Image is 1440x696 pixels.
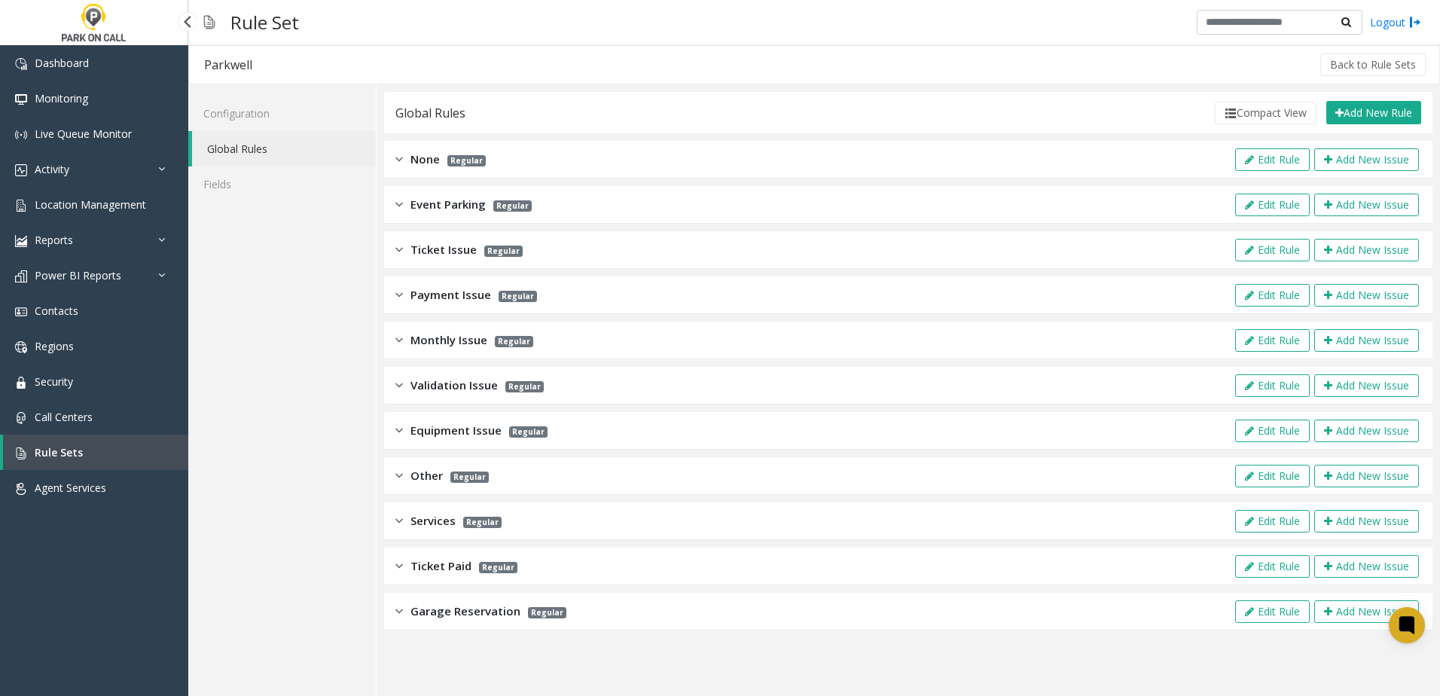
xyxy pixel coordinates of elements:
span: Garage Reservation [410,603,520,620]
div: Parkwell [204,55,252,75]
img: 'icon' [15,270,27,282]
span: Ticket Paid [410,557,471,575]
img: closed [395,512,403,530]
button: Add New Issue [1314,600,1419,623]
img: 'icon' [15,164,27,176]
span: Validation Issue [410,377,498,394]
button: Add New Issue [1314,329,1419,352]
button: Edit Rule [1235,284,1310,307]
button: Edit Rule [1235,555,1310,578]
img: 'icon' [15,483,27,495]
button: Add New Issue [1314,420,1419,442]
span: Regular [450,472,489,483]
span: Activity [35,162,69,176]
img: closed [395,196,403,213]
button: Edit Rule [1235,510,1310,533]
span: Equipment Issue [410,422,502,439]
img: closed [395,331,403,349]
span: Services [410,512,456,530]
button: Edit Rule [1235,239,1310,261]
span: Agent Services [35,481,106,495]
span: Regular [463,517,502,528]
button: Edit Rule [1235,194,1310,216]
span: Ticket Issue [410,241,477,258]
span: Regular [479,562,517,573]
button: Edit Rule [1235,465,1310,487]
img: closed [395,286,403,304]
button: Add New Issue [1314,194,1419,216]
img: logout [1409,14,1421,30]
a: Logout [1370,14,1421,30]
span: Security [35,374,73,389]
img: closed [395,241,403,258]
img: 'icon' [15,129,27,141]
span: Location Management [35,197,146,212]
a: Global Rules [192,131,376,166]
span: Regular [505,381,544,392]
span: Regions [35,339,74,353]
img: 'icon' [15,306,27,318]
img: closed [395,467,403,484]
button: Edit Rule [1235,148,1310,171]
a: Rule Sets [3,435,188,470]
div: Global Rules [395,103,465,123]
span: Power BI Reports [35,268,121,282]
span: Monthly Issue [410,331,487,349]
button: Edit Rule [1235,374,1310,397]
span: Reports [35,233,73,247]
img: closed [395,422,403,439]
span: None [410,151,440,168]
img: 'icon' [15,341,27,353]
button: Add New Issue [1314,374,1419,397]
img: closed [395,151,403,168]
span: Regular [499,291,537,302]
img: 'icon' [15,412,27,424]
button: Add New Issue [1314,510,1419,533]
img: 'icon' [15,235,27,247]
span: Payment Issue [410,286,491,304]
img: 'icon' [15,93,27,105]
img: 'icon' [15,377,27,389]
span: Contacts [35,304,78,318]
button: Compact View [1215,102,1316,124]
img: 'icon' [15,447,27,459]
span: Regular [493,200,532,212]
span: Rule Sets [35,445,83,459]
img: closed [395,603,403,620]
span: Regular [509,426,548,438]
span: Call Centers [35,410,93,424]
span: Dashboard [35,56,89,70]
a: Fields [188,166,376,202]
span: Event Parking [410,196,486,213]
span: Regular [447,155,486,166]
img: closed [395,377,403,394]
button: Add New Issue [1314,239,1419,261]
button: Edit Rule [1235,600,1310,623]
button: Add New Issue [1314,465,1419,487]
button: Add New Rule [1326,101,1421,125]
a: Configuration [188,96,376,131]
span: Regular [484,246,523,257]
button: Back to Rule Sets [1320,53,1426,76]
img: closed [395,557,403,575]
img: pageIcon [203,4,215,41]
span: Regular [528,607,566,618]
span: Live Queue Monitor [35,127,132,141]
button: Add New Issue [1314,148,1419,171]
button: Add New Issue [1314,555,1419,578]
button: Edit Rule [1235,420,1310,442]
button: Add New Issue [1314,284,1419,307]
span: Other [410,467,443,484]
button: Edit Rule [1235,329,1310,352]
img: 'icon' [15,200,27,212]
h3: Rule Set [223,4,307,41]
span: Monitoring [35,91,88,105]
span: Regular [495,336,533,347]
img: 'icon' [15,58,27,70]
